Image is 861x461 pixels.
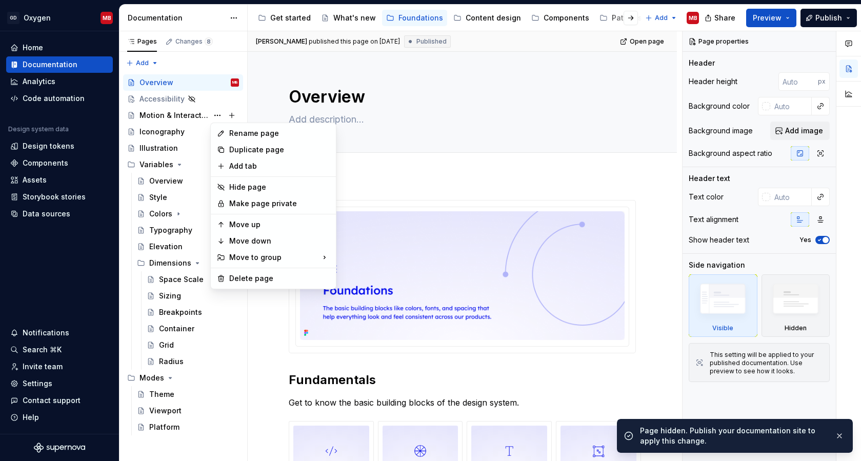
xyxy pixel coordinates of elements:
div: Duplicate page [229,145,330,155]
div: Hide page [229,182,330,192]
div: Move to group [213,249,334,266]
div: Add tab [229,161,330,171]
div: Make page private [229,198,330,209]
div: Move up [229,219,330,230]
div: Move down [229,236,330,246]
div: Rename page [229,128,330,138]
div: Delete page [229,273,330,284]
div: Page hidden. Publish your documentation site to apply this change. [640,426,827,446]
